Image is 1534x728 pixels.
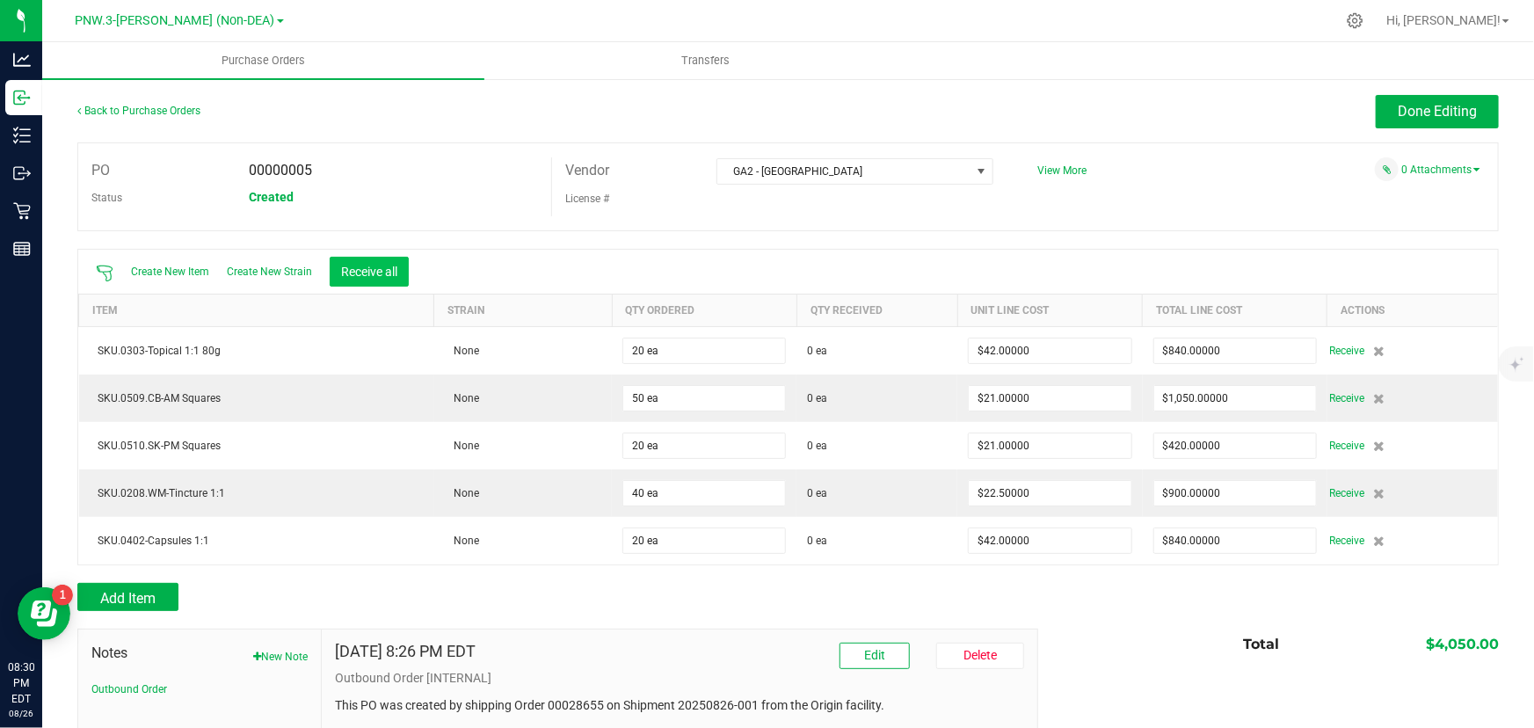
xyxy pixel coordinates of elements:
div: Manage settings [1344,12,1366,29]
span: Total [1243,636,1279,652]
span: None [445,535,479,547]
input: 0 ea [623,528,785,553]
button: Done Editing [1376,95,1499,128]
span: 00000005 [249,162,312,178]
span: Receive [1330,388,1365,409]
p: 08/26 [8,707,34,720]
input: 0 ea [623,339,785,363]
th: Qty Ordered [612,294,796,326]
a: View More [1038,164,1087,177]
input: $0.00000 [1154,386,1316,411]
span: Receive [1330,340,1365,361]
span: Receive [1330,435,1365,456]
span: Receive [1330,483,1365,504]
span: 0 ea [807,485,827,501]
span: None [445,487,479,499]
label: Status [91,185,122,211]
p: 08:30 PM EDT [8,659,34,707]
span: Add Item [100,590,156,607]
div: SKU.0303-Topical 1:1 80g [90,343,424,359]
span: 0 ea [807,533,827,549]
input: $0.00000 [1154,433,1316,458]
span: Purchase Orders [198,53,329,69]
button: Outbound Order [91,681,167,697]
iframe: Resource center [18,587,70,640]
input: $0.00000 [1154,528,1316,553]
span: None [445,392,479,404]
input: $0.00000 [1154,339,1316,363]
inline-svg: Retail [13,202,31,220]
input: $0.00000 [969,528,1131,553]
h4: [DATE] 8:26 PM EDT [335,643,476,660]
span: 0 ea [807,438,827,454]
th: Actions [1327,294,1498,326]
span: Attach a document [1375,157,1399,181]
input: 0 ea [623,386,785,411]
span: None [445,440,479,452]
span: 0 ea [807,390,827,406]
button: Delete [936,643,1024,669]
span: 0 ea [807,343,827,359]
a: Transfers [484,42,927,79]
button: Add Item [77,583,178,611]
input: 0 ea [623,433,785,458]
inline-svg: Outbound [13,164,31,182]
span: Scan packages to receive [96,265,113,282]
th: Qty Received [796,294,957,326]
span: Transfers [658,53,753,69]
th: Unit Line Cost [957,294,1142,326]
label: Vendor [565,157,609,184]
a: Back to Purchase Orders [77,105,200,117]
a: 0 Attachments [1401,164,1480,176]
div: SKU.0509.CB-AM Squares [90,390,424,406]
p: This PO was created by shipping Order 00028655 on Shipment 20250826-001 from the Origin facility. [335,696,1024,715]
inline-svg: Reports [13,240,31,258]
input: $0.00000 [969,339,1131,363]
button: New Note [253,649,308,665]
span: Create New Item [131,266,209,278]
span: Done Editing [1398,103,1477,120]
label: PO [91,157,110,184]
p: Outbound Order [INTERNAL] [335,669,1024,688]
input: $0.00000 [969,386,1131,411]
span: Delete [963,648,997,662]
input: 0 ea [623,481,785,506]
input: $0.00000 [1154,481,1316,506]
label: License # [565,186,609,212]
input: $0.00000 [969,433,1131,458]
th: Item [79,294,434,326]
span: Create New Strain [227,266,312,278]
input: $0.00000 [969,481,1131,506]
span: GA2 - [GEOGRAPHIC_DATA] [717,159,970,184]
button: Receive all [330,257,409,287]
inline-svg: Inbound [13,89,31,106]
span: Hi, [PERSON_NAME]! [1386,13,1501,27]
span: Created [249,190,294,204]
div: SKU.0510.SK-PM Squares [90,438,424,454]
iframe: Resource center unread badge [52,585,73,606]
inline-svg: Inventory [13,127,31,144]
th: Strain [434,294,612,326]
a: Purchase Orders [42,42,484,79]
th: Total Line Cost [1143,294,1327,326]
div: SKU.0208.WM-Tincture 1:1 [90,485,424,501]
span: Receive [1330,530,1365,551]
button: Edit [840,643,910,669]
div: SKU.0402-Capsules 1:1 [90,533,424,549]
span: PNW.3-[PERSON_NAME] (Non-DEA) [76,13,275,28]
span: Edit [864,648,885,662]
span: Notes [91,643,308,664]
span: $4,050.00 [1426,636,1499,652]
inline-svg: Analytics [13,51,31,69]
span: None [445,345,479,357]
